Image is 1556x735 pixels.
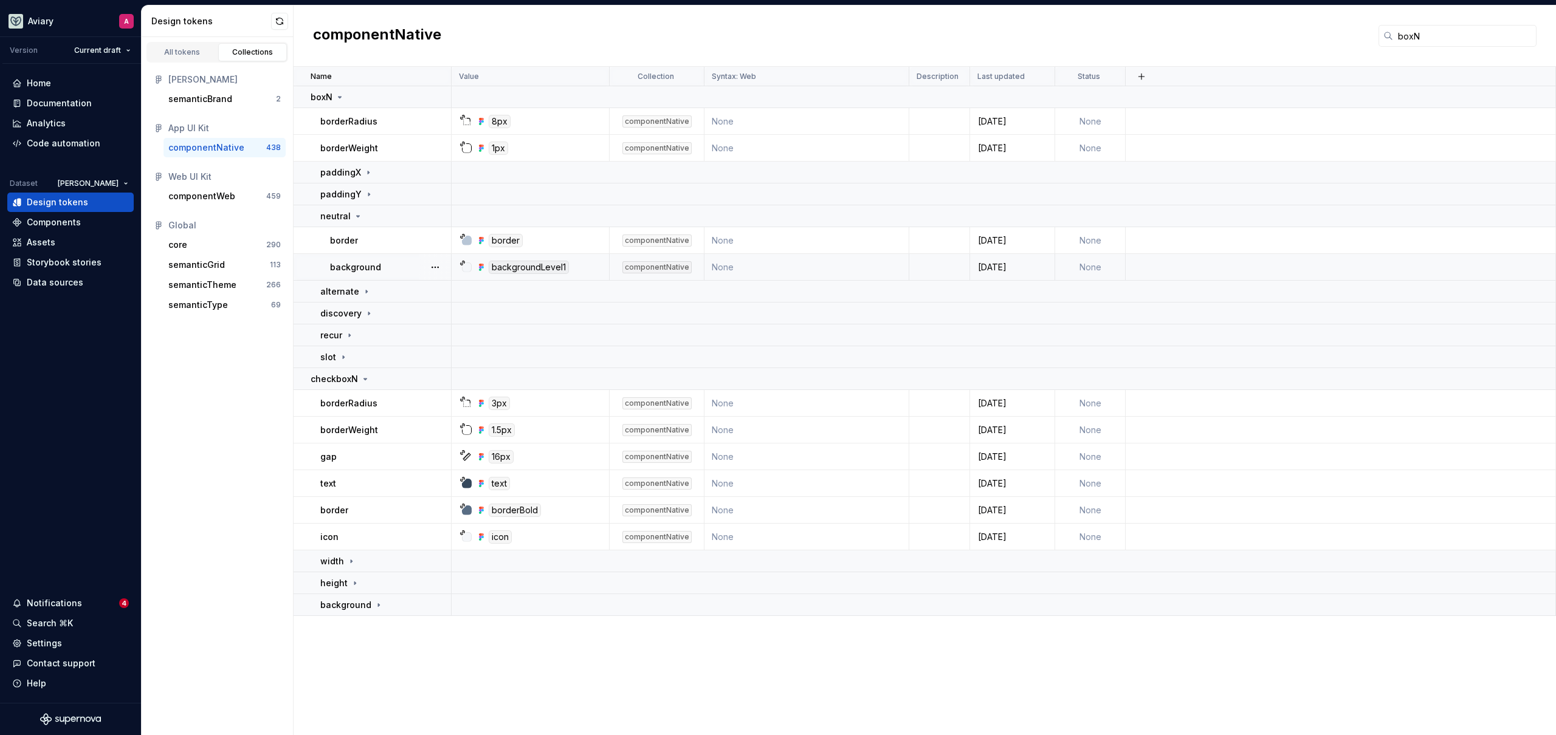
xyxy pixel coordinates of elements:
button: AviaryA [2,8,139,34]
div: [PERSON_NAME] [168,73,281,86]
p: width [320,555,344,567]
button: [PERSON_NAME] [52,175,134,192]
td: None [1055,108,1126,135]
p: background [320,599,371,611]
p: gap [320,451,337,463]
a: Home [7,73,134,93]
button: Search ⌘K [7,614,134,633]
p: Status [1078,72,1100,81]
div: componentNative [622,115,692,128]
div: Data sources [27,276,83,289]
div: 1.5px [489,423,515,437]
div: App UI Kit [168,122,281,134]
div: Documentation [27,97,92,109]
td: None [704,135,909,162]
p: Collection [638,72,674,81]
a: Design tokens [7,193,134,212]
a: Storybook stories [7,253,134,272]
td: None [704,390,909,417]
div: semanticBrand [168,93,232,105]
td: None [704,497,909,524]
div: 113 [270,260,281,270]
div: Help [27,677,46,689]
img: 256e2c79-9abd-4d59-8978-03feab5a3943.png [9,14,23,29]
a: Assets [7,233,134,252]
button: semanticGrid113 [164,255,286,275]
button: semanticBrand2 [164,89,286,109]
div: 16px [489,450,514,463]
span: [PERSON_NAME] [58,179,119,188]
p: paddingX [320,166,361,179]
div: Analytics [27,117,66,129]
div: componentNative [168,142,244,154]
svg: Supernova Logo [40,713,101,725]
p: paddingY [320,188,362,200]
td: None [1055,135,1126,162]
div: Collections [222,47,283,57]
div: 438 [266,143,281,152]
div: Home [27,77,51,89]
p: border [320,504,348,516]
p: slot [320,351,336,363]
p: Syntax: Web [712,72,756,81]
div: componentNative [622,451,692,463]
div: icon [489,530,512,544]
div: 2 [276,94,281,104]
p: recur [320,329,342,341]
div: Storybook stories [27,256,102,268]
div: componentNative [622,504,692,516]
div: Version [10,46,38,55]
div: 69 [271,300,281,310]
div: borderBold [489,504,541,517]
p: boxN [311,91,332,103]
td: None [704,254,909,281]
p: borderRadius [320,397,377,409]
button: componentNative438 [164,138,286,157]
div: Web UI Kit [168,171,281,183]
div: Search ⌘K [27,617,73,629]
div: [DATE] [971,424,1054,436]
div: semanticType [168,299,228,311]
p: discovery [320,307,362,320]
a: Components [7,213,134,232]
div: Code automation [27,137,100,149]
p: text [320,477,336,490]
td: None [1055,443,1126,470]
button: Help [7,674,134,693]
h2: componentNative [313,25,441,47]
div: Design tokens [151,15,271,27]
p: background [330,261,381,273]
td: None [704,417,909,443]
a: Data sources [7,273,134,292]
div: componentNative [622,477,692,490]
div: 8px [489,115,511,128]
div: 290 [266,240,281,250]
div: All tokens [152,47,213,57]
div: Notifications [27,597,82,609]
p: Last updated [977,72,1025,81]
button: Contact support [7,654,134,673]
td: None [704,524,909,550]
a: Documentation [7,94,134,113]
button: semanticType69 [164,295,286,315]
td: None [1055,254,1126,281]
div: componentWeb [168,190,235,202]
div: Contact support [27,657,95,669]
div: componentNative [622,261,692,273]
button: semanticTheme266 [164,275,286,295]
div: core [168,239,187,251]
td: None [704,470,909,497]
p: height [320,577,348,589]
p: neutral [320,210,351,222]
a: Code automation [7,134,134,153]
div: semanticGrid [168,259,225,271]
div: [DATE] [971,261,1054,273]
div: 459 [266,191,281,201]
td: None [1055,470,1126,497]
div: [DATE] [971,504,1054,516]
td: None [1055,227,1126,254]
button: Current draft [69,42,136,59]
